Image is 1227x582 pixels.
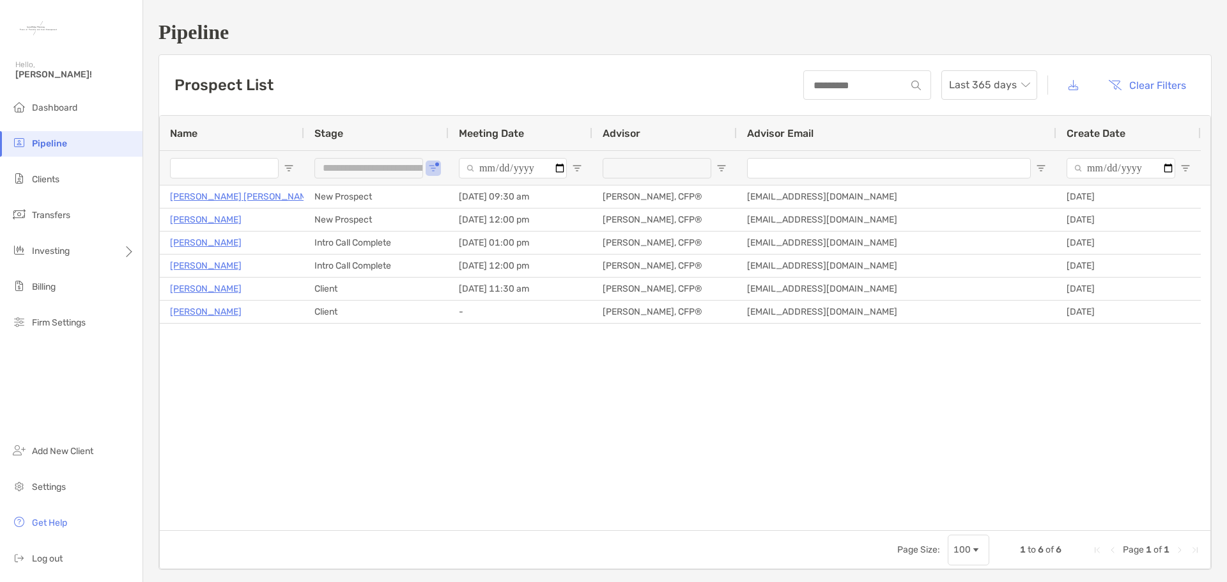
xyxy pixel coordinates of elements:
input: Create Date Filter Input [1067,158,1175,178]
div: [PERSON_NAME], CFP® [592,232,737,254]
span: Page [1123,544,1144,555]
img: billing icon [12,278,27,294]
div: Client [304,278,449,300]
span: Name [170,127,197,139]
img: input icon [911,81,921,90]
div: Next Page [1175,545,1185,555]
span: Log out [32,553,63,564]
span: Get Help [32,517,67,528]
a: [PERSON_NAME] [170,235,242,251]
div: First Page [1092,545,1102,555]
button: Open Filter Menu [1036,163,1046,173]
div: Intro Call Complete [304,232,449,254]
span: Add New Client [32,446,93,457]
span: Pipeline [32,138,67,149]
div: New Prospect [304,185,449,208]
input: Name Filter Input [170,158,279,178]
span: Create Date [1067,127,1125,139]
div: [PERSON_NAME], CFP® [592,255,737,277]
div: Previous Page [1107,545,1118,555]
input: Meeting Date Filter Input [459,158,567,178]
div: [DATE] [1056,185,1201,208]
button: Clear Filters [1099,71,1196,99]
button: Open Filter Menu [572,163,582,173]
div: 100 [953,544,971,555]
a: [PERSON_NAME] [170,212,242,228]
div: Page Size [948,535,989,565]
span: 6 [1056,544,1061,555]
img: settings icon [12,478,27,494]
span: Meeting Date [459,127,524,139]
img: pipeline icon [12,135,27,150]
span: Last 365 days [949,71,1030,99]
span: Transfers [32,210,70,221]
span: 1 [1164,544,1169,555]
div: [EMAIL_ADDRESS][DOMAIN_NAME] [737,255,1056,277]
span: Advisor Email [747,127,814,139]
div: Client [304,301,449,323]
span: of [1046,544,1054,555]
img: clients icon [12,171,27,186]
div: [DATE] [1056,208,1201,231]
div: Page Size: [897,544,940,555]
img: firm-settings icon [12,314,27,329]
span: [PERSON_NAME]! [15,69,135,80]
span: Dashboard [32,102,77,113]
div: [DATE] 09:30 am [449,185,592,208]
img: add_new_client icon [12,443,27,458]
input: Advisor Email Filter Input [747,158,1031,178]
div: [DATE] [1056,278,1201,300]
div: [PERSON_NAME], CFP® [592,208,737,231]
p: [PERSON_NAME] [170,258,242,274]
span: Settings [32,482,66,492]
span: 1 [1020,544,1026,555]
div: [EMAIL_ADDRESS][DOMAIN_NAME] [737,278,1056,300]
a: [PERSON_NAME] [PERSON_NAME] [170,189,315,205]
a: [PERSON_NAME] [170,281,242,297]
div: [DATE] 12:00 pm [449,208,592,231]
div: [DATE] [1056,232,1201,254]
img: investing icon [12,242,27,258]
span: Billing [32,281,56,292]
span: 6 [1038,544,1044,555]
span: Firm Settings [32,317,86,328]
span: Stage [314,127,343,139]
div: [EMAIL_ADDRESS][DOMAIN_NAME] [737,208,1056,231]
div: Intro Call Complete [304,255,449,277]
div: [PERSON_NAME], CFP® [592,185,737,208]
div: New Prospect [304,208,449,231]
img: logout icon [12,550,27,565]
span: Investing [32,246,70,256]
button: Open Filter Menu [284,163,294,173]
div: Last Page [1190,545,1200,555]
div: [EMAIL_ADDRESS][DOMAIN_NAME] [737,232,1056,254]
span: to [1028,544,1036,555]
h1: Pipeline [158,20,1212,44]
button: Open Filter Menu [716,163,727,173]
div: [EMAIL_ADDRESS][DOMAIN_NAME] [737,301,1056,323]
div: - [449,301,592,323]
button: Open Filter Menu [1180,163,1191,173]
span: 1 [1146,544,1152,555]
div: [DATE] 11:30 am [449,278,592,300]
div: [DATE] 01:00 pm [449,232,592,254]
span: of [1154,544,1162,555]
a: [PERSON_NAME] [170,304,242,320]
img: dashboard icon [12,99,27,114]
span: Clients [32,174,59,185]
img: Zoe Logo [15,5,61,51]
span: Advisor [603,127,640,139]
button: Open Filter Menu [428,163,438,173]
div: [DATE] 12:00 pm [449,255,592,277]
h3: Prospect List [174,76,274,94]
img: get-help icon [12,514,27,530]
div: [DATE] [1056,301,1201,323]
div: [PERSON_NAME], CFP® [592,278,737,300]
div: [PERSON_NAME], CFP® [592,301,737,323]
div: [DATE] [1056,255,1201,277]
